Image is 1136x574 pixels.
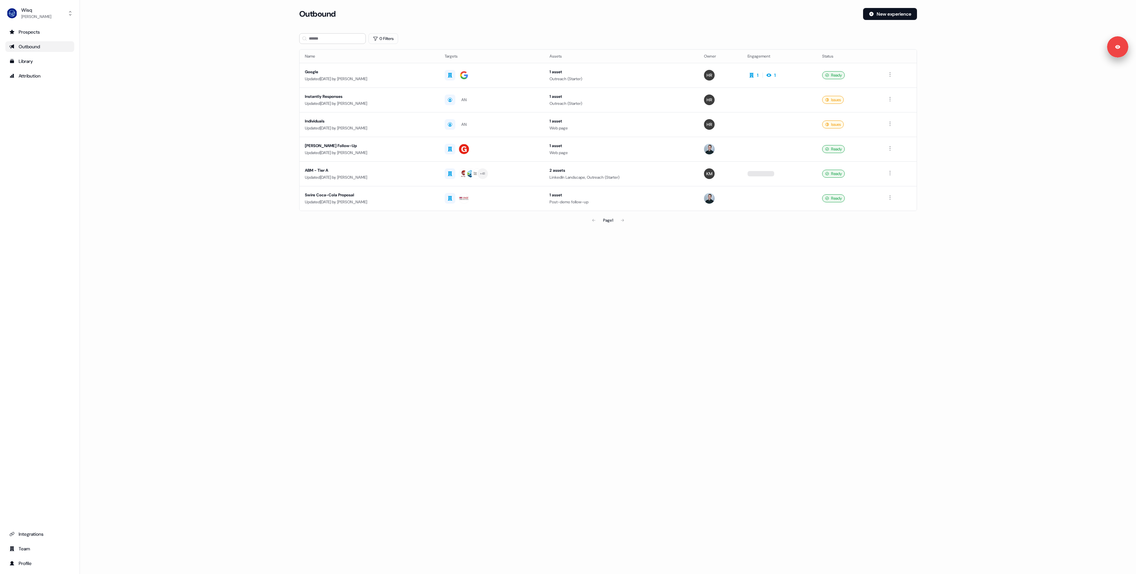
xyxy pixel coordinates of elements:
th: Assets [544,50,699,63]
div: AN [461,96,467,103]
div: 1 asset [550,192,693,198]
div: 1 [757,72,759,79]
a: Go to attribution [5,71,74,81]
img: Harrison [704,70,715,81]
th: Owner [699,50,742,63]
div: Team [9,545,70,552]
div: Page 1 [603,217,613,224]
div: Attribution [9,73,70,79]
div: 1 asset [550,118,693,124]
a: Go to profile [5,558,74,569]
div: Updated [DATE] by [PERSON_NAME] [305,199,434,205]
a: Go to prospects [5,27,74,37]
div: Instantly Responses [305,93,434,100]
img: Kanika [704,168,715,179]
img: Harrison [704,119,715,130]
button: New experience [863,8,917,20]
button: 0 Filters [368,33,398,44]
div: Post-demo follow-up [550,199,693,205]
div: Prospects [9,29,70,35]
div: Web page [550,125,693,131]
div: Outreach (Starter) [550,100,693,107]
div: Ready [822,145,845,153]
div: Ready [822,170,845,178]
div: 1 asset [550,93,693,100]
div: ABM - Tier A [305,167,434,174]
div: Updated [DATE] by [PERSON_NAME] [305,76,434,82]
a: Go to team [5,543,74,554]
button: Wisq[PERSON_NAME] [5,5,74,21]
div: + 41 [480,171,485,177]
div: Outreach (Starter) [550,76,693,82]
div: Web page [550,149,693,156]
th: Targets [439,50,544,63]
div: Integrations [9,531,70,537]
div: Google [305,69,434,75]
div: AN [461,121,467,128]
img: Harrison [704,95,715,105]
div: 2 assets [550,167,693,174]
div: 1 [774,72,776,79]
th: Engagement [742,50,817,63]
div: Individuals [305,118,434,124]
th: Name [300,50,439,63]
div: Updated [DATE] by [PERSON_NAME] [305,125,434,131]
div: [PERSON_NAME] [21,13,51,20]
div: Ready [822,71,845,79]
div: Updated [DATE] by [PERSON_NAME] [305,149,434,156]
img: Julian [704,193,715,204]
h3: Outbound [299,9,336,19]
a: Go to outbound experience [5,41,74,52]
div: Issues [822,96,844,104]
div: Updated [DATE] by [PERSON_NAME] [305,174,434,181]
div: Outbound [9,43,70,50]
div: Ready [822,194,845,202]
div: Updated [DATE] by [PERSON_NAME] [305,100,434,107]
div: Profile [9,560,70,567]
div: 1 asset [550,69,693,75]
th: Status [817,50,881,63]
div: 1 asset [550,142,693,149]
a: Go to integrations [5,529,74,539]
div: Swire Coca-Cola Proposal [305,192,434,198]
div: [PERSON_NAME] Follow-Up [305,142,434,149]
div: Issues [822,120,844,128]
div: Wisq [21,7,51,13]
div: Library [9,58,70,65]
div: LinkedIn Landscape, Outreach (Starter) [550,174,693,181]
a: Go to templates [5,56,74,67]
img: Julian [704,144,715,154]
